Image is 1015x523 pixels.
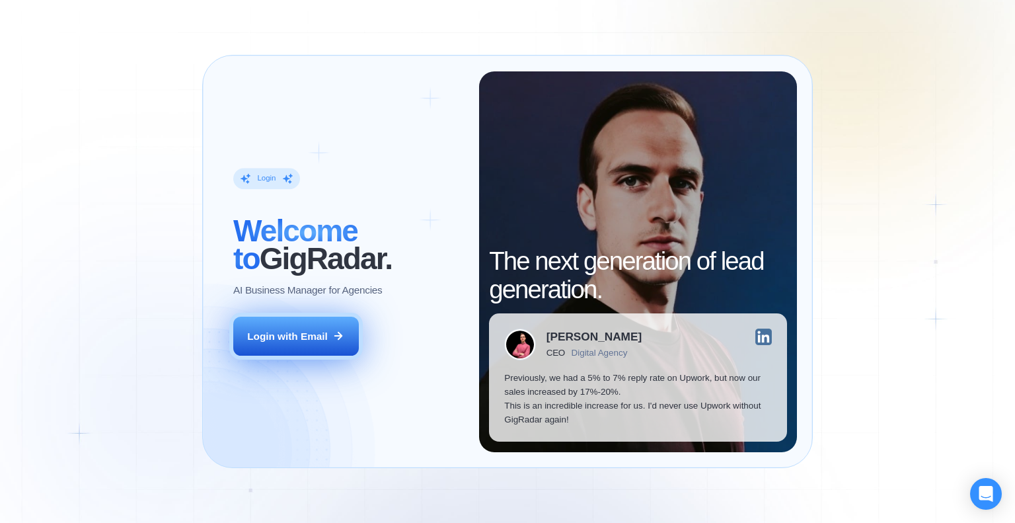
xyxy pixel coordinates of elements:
[504,371,772,427] p: Previously, we had a 5% to 7% reply rate on Upwork, but now our sales increased by 17%-20%. This ...
[546,348,565,358] div: CEO
[233,214,357,276] span: Welcome to
[233,283,382,297] p: AI Business Manager for Agencies
[970,478,1002,510] div: Open Intercom Messenger
[489,247,787,303] h2: The next generation of lead generation.
[257,173,276,183] div: Login
[572,348,628,358] div: Digital Agency
[233,217,464,272] h2: ‍ GigRadar.
[233,317,359,356] button: Login with Email
[247,329,328,343] div: Login with Email
[546,331,642,342] div: [PERSON_NAME]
